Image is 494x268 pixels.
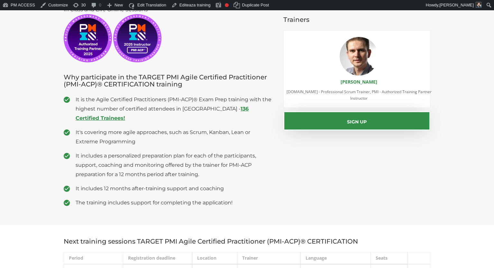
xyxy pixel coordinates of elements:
[76,95,274,123] span: It is the Agile Certified Practitioners (PMI-ACP)® Exam Prep training with the highest number of ...
[237,252,301,264] th: Trainer
[76,128,274,146] span: It's covering more agile approaches, such as Scrum, Kanban, Lean or Extreme Programming
[439,3,474,7] span: [PERSON_NAME]
[64,252,123,264] th: Period
[370,252,407,264] th: Seats
[76,151,274,179] span: It includes a personalized preparation plan for each of the participants, support, coaching and m...
[283,16,431,23] h3: Trainers
[76,184,274,193] span: It includes 12 months after-training support and coaching
[123,252,192,264] th: Registration deadline
[283,111,431,130] button: Sign up
[300,252,370,264] th: Language
[341,79,377,85] a: [PERSON_NAME]
[64,5,274,62] p: In Class and Live Online Sessions
[128,1,135,11] img: icon16.svg
[64,74,274,88] h3: Why participate in the TARGET PMI Agile Certified Practitioner (PMI-ACP)® CERTIFICATION training
[192,252,237,264] th: Location
[76,198,274,207] span: The training includes support for completing the application!
[287,89,432,101] span: [DOMAIN_NAME] - Professional Scrum Trainer, PMI - Authorized Training Partner Instructor
[225,3,229,7] div: Needs improvement
[64,238,430,245] h3: Next training sessions TARGET PMI Agile Certified Practitioner (PMI-ACP)® CERTIFICATION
